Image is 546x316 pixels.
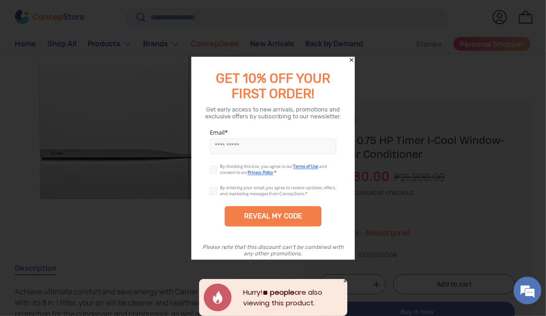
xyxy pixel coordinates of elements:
a: Terms of Use [293,163,318,169]
span: GET 10% OFF YOUR FIRST ORDER! [216,71,330,101]
span: By checking this box, you agree to our [220,163,293,169]
div: By entering your email, you agree to receive updates, offers, and marketing messages from ConcepS... [220,185,336,197]
a: Privacy Policy [248,169,273,175]
div: Get early access to new arrivals, promotions and exclusive offers by subscribing to our newsletter. [202,106,344,120]
div: Minimize live chat window [152,5,174,27]
label: Email [210,128,337,136]
div: Chat with us now [48,52,156,64]
textarea: Type your message and hit 'Enter' [5,215,176,247]
div: REVEAL MY CODE [244,212,302,220]
div: REVEAL MY CODE [225,206,322,226]
div: Close [348,56,355,63]
span: and consent to our [220,163,327,175]
div: Please note that this discount can’t be combined with any other promotions. [201,244,346,257]
span: We're online! [54,98,128,191]
div: Close [343,279,347,284]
